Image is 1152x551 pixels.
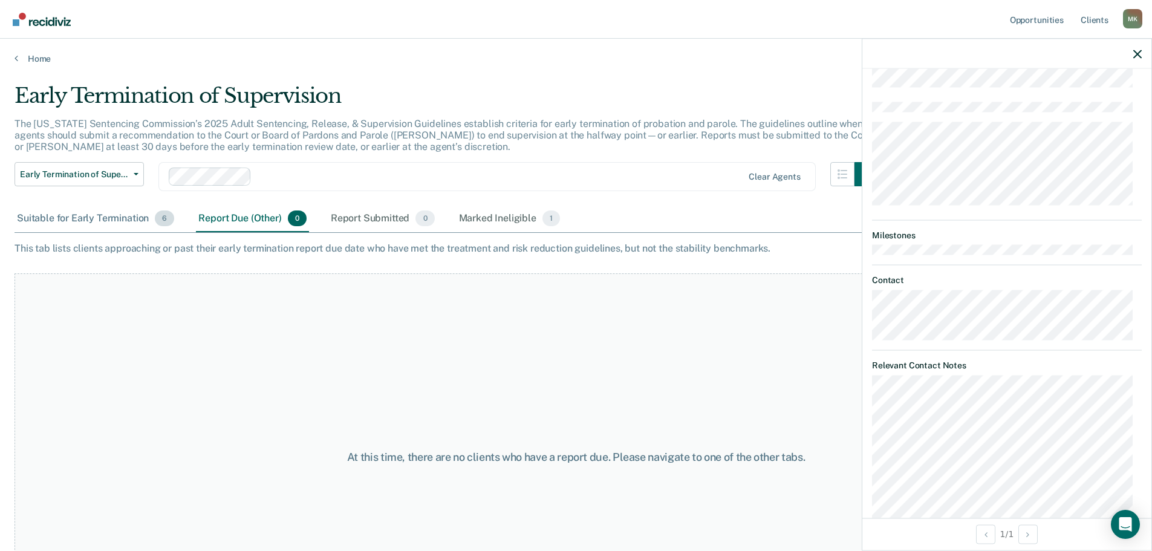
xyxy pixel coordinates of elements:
dt: Contact [872,275,1142,285]
a: Home [15,53,1137,64]
span: 0 [288,210,307,226]
div: Report Submitted [328,206,437,232]
dt: Milestones [872,230,1142,240]
div: Open Intercom Messenger [1111,510,1140,539]
img: Recidiviz [13,13,71,26]
button: Next Opportunity [1018,524,1038,544]
div: Report Due (Other) [196,206,308,232]
p: The [US_STATE] Sentencing Commission’s 2025 Adult Sentencing, Release, & Supervision Guidelines e... [15,118,875,152]
div: Suitable for Early Termination [15,206,177,232]
div: Early Termination of Supervision [15,83,879,118]
span: Early Termination of Supervision [20,169,129,180]
div: 1 / 1 [862,518,1151,550]
button: Profile dropdown button [1123,9,1142,28]
div: Marked Ineligible [457,206,563,232]
span: 0 [415,210,434,226]
button: Previous Opportunity [976,524,995,544]
span: 6 [155,210,174,226]
div: M K [1123,9,1142,28]
div: This tab lists clients approaching or past their early termination report due date who have met t... [15,243,1137,254]
div: At this time, there are no clients who have a report due. Please navigate to one of the other tabs. [296,451,857,464]
span: 1 [542,210,560,226]
div: Clear agents [749,172,800,182]
dt: Relevant Contact Notes [872,360,1142,371]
